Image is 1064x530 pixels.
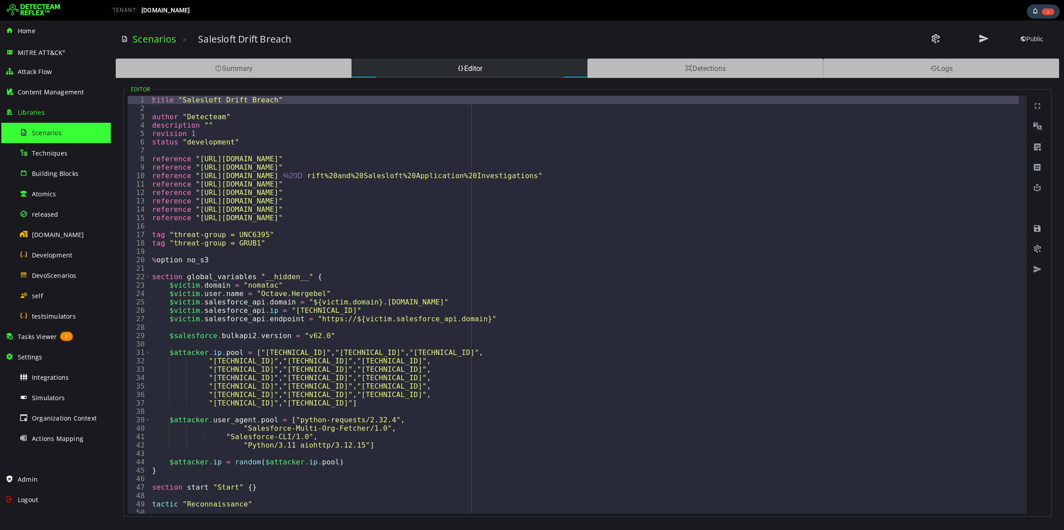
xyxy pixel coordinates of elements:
[17,286,39,294] div: 26
[17,479,39,488] div: 49
[17,362,39,370] div: 35
[17,75,39,84] div: 1
[17,336,39,345] div: 32
[17,126,39,134] div: 7
[18,475,38,483] span: Admin
[17,378,39,387] div: 37
[17,345,39,353] div: 33
[22,12,65,25] a: Scenarios
[17,185,39,193] div: 14
[17,353,39,362] div: 34
[32,373,69,382] span: Integrations
[17,395,39,404] div: 39
[32,129,62,137] span: Scenarios
[16,65,43,73] legend: Editor
[17,303,39,311] div: 28
[18,88,84,96] span: Content Management
[32,149,67,157] span: Techniques
[712,38,948,58] div: Logs
[18,108,45,117] span: Libraries
[18,67,52,76] span: Attack Flow
[17,109,39,117] div: 5
[17,328,39,336] div: 31
[17,437,39,446] div: 44
[63,49,65,53] sup: ®
[17,269,39,277] div: 24
[17,320,39,328] div: 30
[32,414,97,422] span: Organization Context
[17,235,39,244] div: 20
[17,84,39,92] div: 2
[113,7,138,13] span: TENANT:
[72,14,76,24] span: >
[5,38,241,58] div: Summary
[17,446,39,454] div: 45
[32,169,78,178] span: Building Blocks
[899,13,943,24] button: Public
[17,143,39,151] div: 9
[17,227,39,235] div: 19
[87,12,180,25] h3: Salesloft Drift Breach
[17,387,39,395] div: 38
[17,244,39,252] div: 21
[32,434,83,443] span: Actions Mapping
[32,292,43,300] span: self
[17,463,39,471] div: 47
[17,454,39,463] div: 46
[477,38,712,58] div: Detections
[17,134,39,143] div: 8
[17,311,39,320] div: 29
[17,151,39,160] div: 10
[18,48,66,57] span: MITRE ATT&CK
[17,210,39,218] div: 17
[17,168,39,176] div: 12
[1027,4,1060,19] div: Task Notifications
[35,328,39,336] span: Toggle code folding, rows 31 through 37
[35,252,39,261] span: Toggle code folding, rows 22 through 45
[32,230,84,239] span: [DOMAIN_NAME]
[17,404,39,412] div: 40
[141,7,190,14] span: [DOMAIN_NAME]
[17,412,39,421] div: 41
[18,332,57,341] span: Tasks Viewer
[241,38,477,58] div: Editor
[17,193,39,202] div: 15
[35,395,39,404] span: Toggle code folding, rows 39 through 42
[17,218,39,227] div: 18
[17,252,39,261] div: 22
[909,15,932,22] span: Public
[17,421,39,429] div: 42
[32,271,77,280] span: DevoScenarios
[18,27,35,35] span: Home
[1042,8,1054,15] span: 1
[32,251,72,259] span: Development
[60,332,73,341] span: 1
[32,210,59,218] span: released
[7,3,60,17] img: Detecteam logo
[17,294,39,303] div: 27
[17,101,39,109] div: 4
[17,202,39,210] div: 16
[17,176,39,185] div: 13
[18,495,38,504] span: Logout
[17,488,39,496] div: 50
[17,117,39,126] div: 6
[17,370,39,378] div: 36
[18,353,43,361] span: Settings
[17,92,39,101] div: 3
[17,160,39,168] div: 11
[17,261,39,269] div: 23
[17,429,39,437] div: 43
[32,312,76,320] span: testsimulators
[17,471,39,479] div: 48
[17,277,39,286] div: 25
[32,394,65,402] span: Simulators
[32,190,56,198] span: Atomics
